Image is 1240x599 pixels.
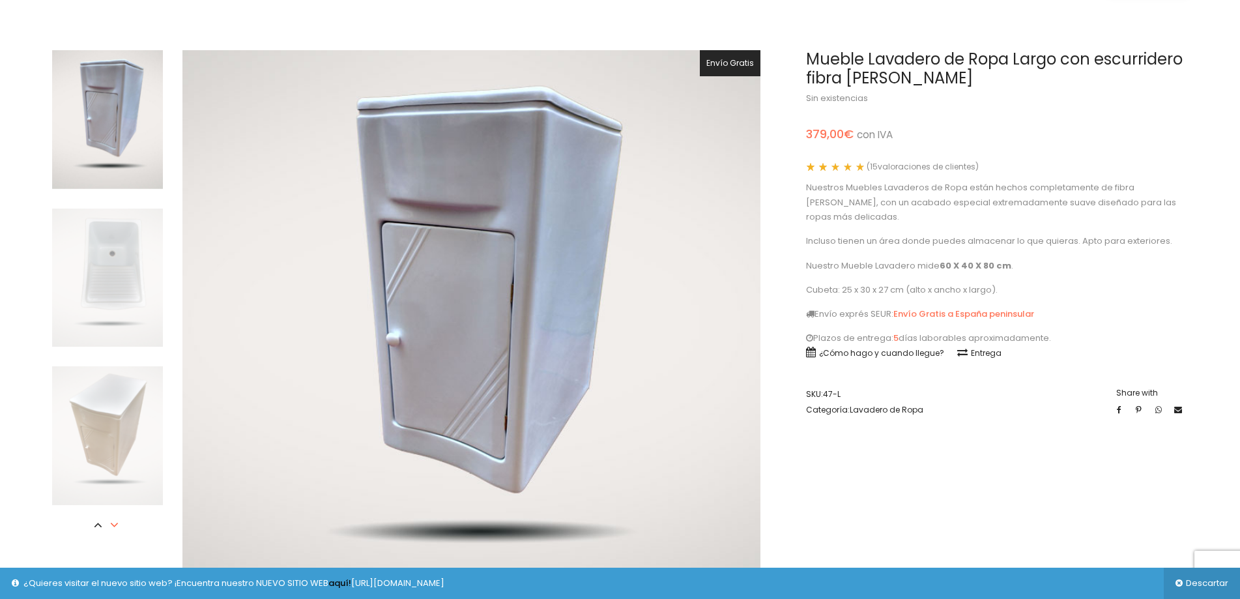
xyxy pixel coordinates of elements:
[806,91,1188,106] p: Sin existencias
[806,234,1188,248] p: Incluso tienen un área donde puedes almacenar lo que quieras. Apto para exteriores.
[1164,568,1240,599] a: Descartar
[844,126,854,142] span: €
[806,162,865,172] span: Valorado con de 5 en base a valoraciones de clientes
[806,387,923,402] span: SKU:
[806,181,1188,224] p: Nuestros Muebles Lavaderos de Ropa están hechos completamente de fibra [PERSON_NAME], con un acab...
[52,366,163,505] img: 16Mueble-Lavadero-de-Ropa-Extralargo-con-escurridero-fibra-de-vidrio-tanque-pil%C3%B3n-con-pila-l...
[52,209,163,347] img: 15Mueble-Lavadero-de-Ropa-Extralargo-con-escurridero-fibra-de-vidrio-tanque-pil%C3%B3n-con-pila-l...
[52,50,163,189] img: 13Mueble-Lavadero-de-Ropa-Extralargo-con-escurridero-fibra-de-vidrio-tanque-pil%C3%B3n-con-pila-l...
[806,50,1188,88] h1: Mueble Lavadero de Ropa Largo con escurridero fibra [PERSON_NAME]
[806,308,893,320] a: Envío exprés SEUR:
[806,402,923,418] span: Categoría:
[806,162,865,171] div: Valorado con 5.00 de 5
[870,161,878,172] span: 15
[706,57,754,68] span: Envío Gratis
[850,404,923,415] a: Lavadero de Ropa
[1116,387,1188,400] label: Share with
[957,347,1002,358] a: Entrega
[806,126,854,142] bdi: 379,00
[806,162,831,172] span: 15
[823,388,841,400] span: 47-L
[806,259,1188,273] p: Nuestro Mueble Lavadero mide .
[857,128,893,141] small: con IVA
[899,332,1051,344] a: días laborables aproximadamente.
[940,259,1011,272] strong: 60 X 40 X 80 cm
[806,283,1188,297] p: Cubeta: 25 x 30 x 27 cm (alto x ancho x largo).
[806,332,893,344] a: Plazos de entrega:
[893,332,899,344] a: 5
[867,162,979,171] a: (15valoraciones de clientes)
[893,308,1034,320] a: Envío Gratis a España peninsular
[806,347,944,358] a: ¿Cómo hago y cuando llegue?
[328,577,351,589] a: aquí!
